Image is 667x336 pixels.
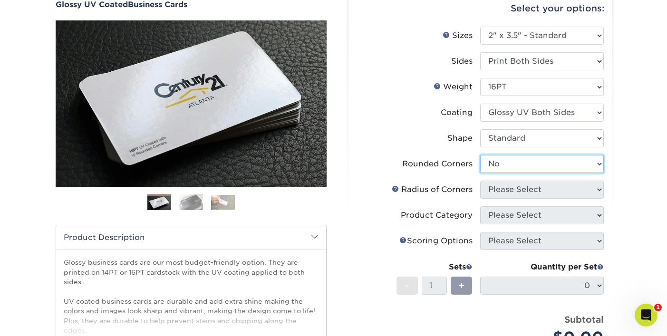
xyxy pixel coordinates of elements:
div: Rounded Corners [402,158,473,170]
iframe: Intercom live chat [635,304,657,326]
div: Scoring Options [399,235,473,247]
div: Sides [451,56,473,67]
span: 1 [654,304,662,311]
span: - [405,278,409,293]
div: Product Category [401,210,473,221]
h2: Product Description [56,225,326,250]
img: Business Cards 02 [179,194,203,211]
div: Sets [396,261,473,273]
img: Business Cards 03 [211,195,235,210]
div: Quantity per Set [480,261,604,273]
span: + [458,278,464,293]
div: Sizes [443,30,473,41]
img: Business Cards 01 [147,191,171,215]
div: Weight [434,81,473,93]
div: Shape [447,133,473,144]
strong: Subtotal [564,314,604,325]
div: Radius of Corners [392,184,473,195]
div: Coating [441,107,473,118]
